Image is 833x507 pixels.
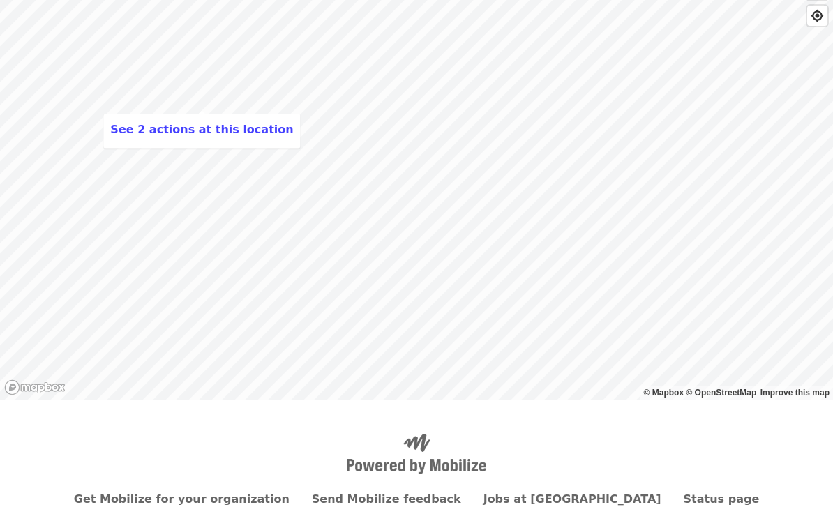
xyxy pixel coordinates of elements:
a: Send Mobilize feedback [312,492,461,506]
button: Find My Location [807,6,827,26]
span: See 2 actions at this location [110,123,293,136]
a: Status page [684,492,760,506]
button: See 2 actions at this location [110,121,293,138]
a: Mapbox logo [4,379,66,395]
a: Get Mobilize for your organization [74,492,290,506]
a: Map feedback [760,388,830,398]
img: Powered by Mobilize [347,434,486,474]
a: OpenStreetMap [686,388,756,398]
a: Mapbox [644,388,684,398]
a: Jobs at [GEOGRAPHIC_DATA] [483,492,661,506]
